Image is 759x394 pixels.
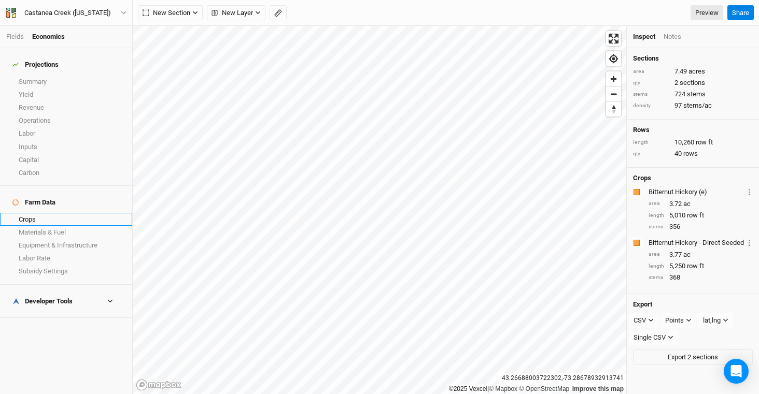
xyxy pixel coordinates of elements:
div: 97 [633,101,753,110]
div: qty [633,79,669,87]
div: Castanea Creek (Washington) [24,8,111,18]
div: density [633,102,669,110]
h4: Rows [633,126,753,134]
canvas: Map [133,26,626,394]
div: length [649,262,664,270]
div: lat,lng [703,315,721,326]
div: stems [633,91,669,98]
a: Mapbox logo [136,379,181,391]
div: Projections [12,61,59,69]
div: 368 [649,273,753,282]
a: Preview [691,5,723,21]
div: | [449,384,624,394]
span: sections [680,78,705,87]
div: stems [649,223,664,231]
button: Crop Usage [746,186,753,198]
button: Single CSV [629,330,678,345]
span: New Section [143,8,190,18]
div: 10,260 [633,138,753,147]
div: Economics [32,32,65,41]
button: lat,lng [698,313,733,328]
a: ©2025 Vexcel [449,385,487,392]
button: New Section [138,5,203,21]
button: Find my location [606,51,621,66]
button: CSV [629,313,658,328]
span: ac [683,250,691,259]
div: length [633,139,669,147]
h4: Developer Tools [6,291,126,312]
div: Farm Data [12,198,55,207]
button: Castanea Creek ([US_STATE]) [5,7,127,19]
div: Bitternut Hickory (e) [649,187,744,197]
div: area [649,200,664,208]
span: row ft [687,211,704,220]
div: 7.49 [633,67,753,76]
span: ac [683,199,691,209]
h4: Sections [633,54,753,63]
div: 2 [633,78,753,87]
div: Bitternut Hickory - Direct Seeded [649,238,744,247]
button: Share [727,5,754,21]
div: Developer Tools [12,297,73,305]
a: Fields [6,33,24,40]
span: row ft [687,261,704,271]
h4: Export [633,300,753,309]
div: 3.77 [649,250,753,259]
div: Notes [664,32,681,41]
div: 40 [633,149,753,158]
div: length [649,212,664,220]
div: 724 [633,90,753,99]
button: Zoom out [606,86,621,101]
a: Mapbox [489,385,517,392]
div: CSV [634,315,646,326]
div: Points [665,315,684,326]
button: New Layer [207,5,265,21]
div: qty [633,150,669,158]
div: area [649,251,664,258]
div: stems [649,274,664,282]
button: Crop Usage [746,237,753,249]
div: 43.26688003722302 , -73.28678932913741 [499,373,626,384]
div: 3.72 [649,199,753,209]
button: Export 2 sections [633,349,753,365]
div: 356 [649,222,753,231]
span: stems/ac [683,101,712,110]
button: Enter fullscreen [606,31,621,46]
div: Castanea Creek ([US_STATE]) [24,8,111,18]
span: stems [687,90,706,99]
span: row ft [696,138,713,147]
button: Zoom in [606,71,621,86]
button: Reset bearing to north [606,101,621,116]
div: Single CSV [634,332,666,343]
span: rows [683,149,698,158]
span: acres [688,67,705,76]
button: Points [660,313,696,328]
a: OpenStreetMap [519,385,569,392]
div: 5,010 [649,211,753,220]
div: Inspect [633,32,655,41]
div: 5,250 [649,261,753,271]
span: New Layer [212,8,253,18]
div: area [633,68,669,76]
div: Open Intercom Messenger [724,359,749,384]
a: Improve this map [572,385,624,392]
h4: Crops [633,174,651,182]
button: Shortcut: M [270,5,287,21]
